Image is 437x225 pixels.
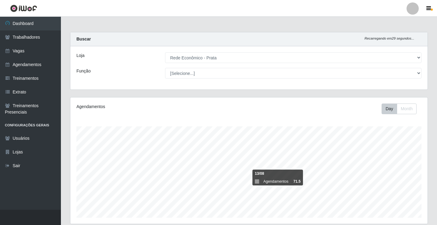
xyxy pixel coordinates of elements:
button: Day [382,104,397,114]
i: Recarregando em 29 segundos... [365,37,414,40]
button: Month [397,104,417,114]
strong: Buscar [76,37,91,41]
label: Função [76,68,91,74]
div: Agendamentos [76,104,215,110]
img: CoreUI Logo [10,5,37,12]
label: Loja [76,52,84,59]
div: Toolbar with button groups [382,104,421,114]
div: First group [382,104,417,114]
